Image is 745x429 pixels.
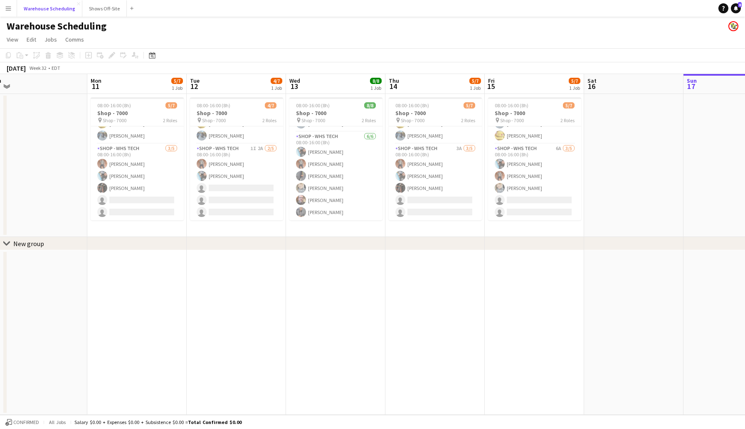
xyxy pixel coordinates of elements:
[265,102,276,108] span: 4/7
[23,34,39,45] a: Edit
[91,144,184,220] app-card-role: Shop - WHS Tech3/508:00-16:00 (8h)[PERSON_NAME][PERSON_NAME][PERSON_NAME]
[569,85,580,91] div: 1 Job
[387,81,399,91] span: 14
[17,0,82,17] button: Warehouse Scheduling
[389,97,482,220] app-job-card: 08:00-16:00 (8h)5/7Shop - 7000 Shop - 70002 RolesShop - WHS Lead2/208:00-16:00 (8h)[PERSON_NAME][...
[488,97,581,220] app-job-card: 08:00-16:00 (8h)5/7Shop - 7000 Shop - 70002 RolesShop - WHS Lead2/208:00-16:00 (8h)[PERSON_NAME][...
[470,85,481,91] div: 1 Job
[163,117,177,123] span: 2 Roles
[362,117,376,123] span: 2 Roles
[4,418,40,427] button: Confirmed
[189,81,200,91] span: 12
[74,419,242,425] div: Salary $0.00 + Expenses $0.00 + Subsistence $0.00 =
[190,77,200,84] span: Tue
[389,77,399,84] span: Thu
[488,144,581,220] app-card-role: Shop - WHS Tech6A3/508:00-16:00 (8h)[PERSON_NAME][PERSON_NAME][PERSON_NAME]
[91,77,101,84] span: Mon
[197,102,230,108] span: 08:00-16:00 (8h)
[487,81,495,91] span: 15
[563,102,575,108] span: 5/7
[165,102,177,108] span: 5/7
[495,102,528,108] span: 08:00-16:00 (8h)
[586,81,597,91] span: 16
[271,78,282,84] span: 4/7
[52,65,60,71] div: EDT
[3,34,22,45] a: View
[289,109,382,117] h3: Shop - 7000
[91,109,184,117] h3: Shop - 7000
[370,78,382,84] span: 8/8
[262,117,276,123] span: 2 Roles
[370,85,381,91] div: 1 Job
[82,0,127,17] button: Shows Off-Site
[172,85,183,91] div: 1 Job
[569,78,580,84] span: 5/7
[469,78,481,84] span: 5/7
[97,102,131,108] span: 08:00-16:00 (8h)
[89,81,101,91] span: 11
[296,102,330,108] span: 08:00-16:00 (8h)
[289,97,382,220] app-job-card: 08:00-16:00 (8h)8/8Shop - 7000 Shop - 70002 RolesShop - WHS Lead2/208:00-16:00 (8h)[PERSON_NAME][...
[461,117,475,123] span: 2 Roles
[289,77,300,84] span: Wed
[190,144,283,220] app-card-role: Shop - WHS Tech1I2A2/508:00-16:00 (8h)[PERSON_NAME][PERSON_NAME]
[44,36,57,43] span: Jobs
[7,64,26,72] div: [DATE]
[7,36,18,43] span: View
[587,77,597,84] span: Sat
[190,109,283,117] h3: Shop - 7000
[27,36,36,43] span: Edit
[202,117,226,123] span: Shop - 7000
[401,117,424,123] span: Shop - 7000
[289,132,382,220] app-card-role: Shop - WHS Tech6/608:00-16:00 (8h)[PERSON_NAME][PERSON_NAME][PERSON_NAME][PERSON_NAME][PERSON_NAM...
[103,117,126,123] span: Shop - 7000
[687,77,697,84] span: Sun
[464,102,475,108] span: 5/7
[65,36,84,43] span: Comms
[288,81,300,91] span: 13
[13,419,39,425] span: Confirmed
[488,77,495,84] span: Fri
[738,2,742,7] span: 8
[395,102,429,108] span: 08:00-16:00 (8h)
[188,419,242,425] span: Total Confirmed $0.00
[27,65,48,71] span: Week 32
[41,34,60,45] a: Jobs
[271,85,282,91] div: 1 Job
[488,109,581,117] h3: Shop - 7000
[190,97,283,220] app-job-card: 08:00-16:00 (8h)4/7Shop - 7000 Shop - 70002 RolesShop - WHS Lead2/208:00-16:00 (8h)[PERSON_NAME][...
[7,20,106,32] h1: Warehouse Scheduling
[364,102,376,108] span: 8/8
[686,81,697,91] span: 17
[389,109,482,117] h3: Shop - 7000
[728,21,738,31] app-user-avatar: Labor Coordinator
[62,34,87,45] a: Comms
[13,239,44,248] div: New group
[47,419,67,425] span: All jobs
[500,117,524,123] span: Shop - 7000
[731,3,741,13] a: 8
[171,78,183,84] span: 5/7
[91,97,184,220] app-job-card: 08:00-16:00 (8h)5/7Shop - 7000 Shop - 70002 RolesShop - WHS Lead2/208:00-16:00 (8h)[PERSON_NAME][...
[389,144,482,220] app-card-role: Shop - WHS Tech3A3/508:00-16:00 (8h)[PERSON_NAME][PERSON_NAME][PERSON_NAME]
[560,117,575,123] span: 2 Roles
[301,117,325,123] span: Shop - 7000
